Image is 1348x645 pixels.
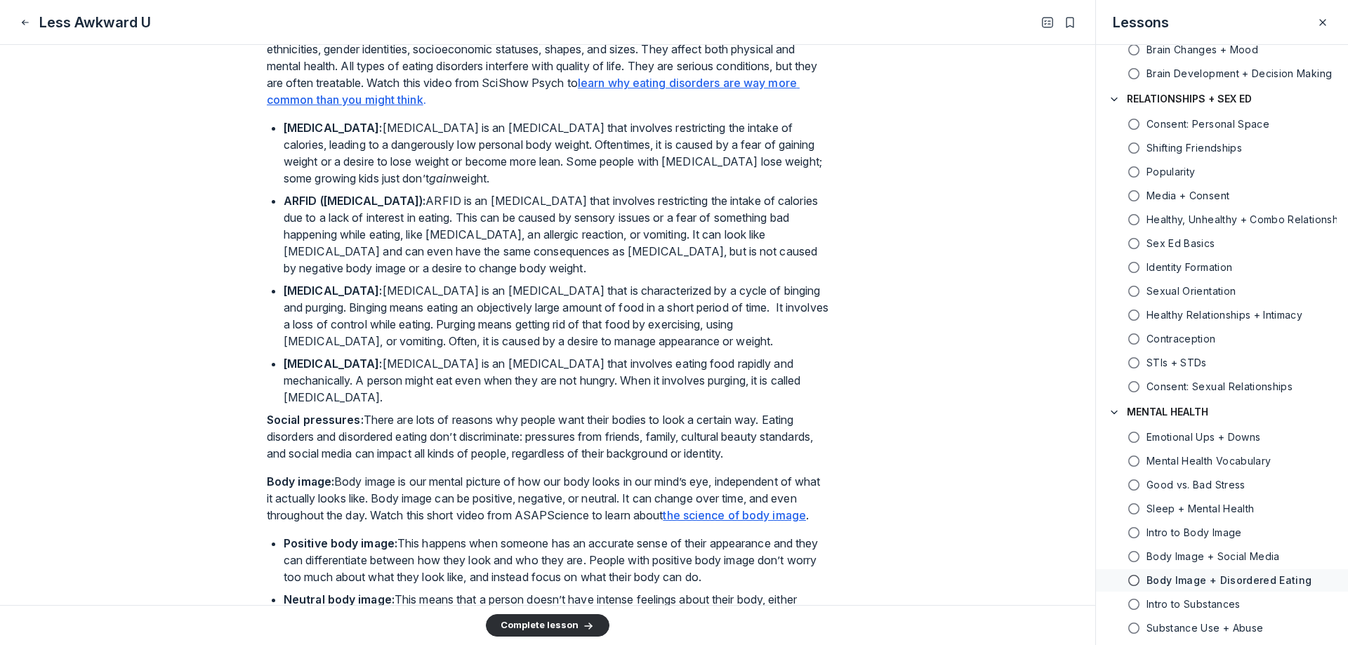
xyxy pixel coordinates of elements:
[663,508,806,522] a: the science of body image
[1147,308,1302,322] h5: Healthy Relationships + Intimacy
[1147,454,1271,468] h5: Mental Health Vocabulary
[1147,573,1312,587] h5: Body Image + Disordered Eating
[1147,67,1332,81] h5: Brain Development + Decision Making
[1096,185,1348,207] a: Media + Consent
[1314,14,1331,31] button: Close
[1147,380,1293,394] h5: Consent: Sexual Relationships
[1096,208,1348,231] a: Healthy, Unhealthy + Combo Relationships
[1096,256,1348,279] a: Identity Formation
[1096,161,1348,183] a: Popularity
[1127,92,1252,106] h4: RELATIONSHIPS + SEX ED
[1096,426,1348,448] a: Emotional Ups + Downs
[1147,165,1196,179] h5: Popularity
[267,413,364,427] strong: Social pressures:
[1096,498,1348,520] a: Sleep + Mental Health
[284,535,828,585] p: This happens when someone has an accurate sense of their appearance and they can differentiate be...
[1147,260,1232,274] h5: Identity Formation
[284,194,425,208] strong: ARFID ([MEDICAL_DATA]):
[267,474,334,488] strong: Body image:
[1147,141,1242,155] h5: Shifting Friendships
[1096,375,1348,398] a: Consent: Sexual Relationships
[1147,189,1229,203] h5: Media + Consent
[486,614,609,637] button: Complete lesson
[284,121,383,135] strong: [MEDICAL_DATA]:
[1096,328,1348,350] a: Contraception
[1096,304,1348,326] a: Healthy Relationships + Intimacy
[284,355,828,406] p: [MEDICAL_DATA] is an [MEDICAL_DATA] that involves eating food rapidly and mechanically. A person ...
[39,13,151,32] h1: Less Awkward U
[284,284,383,298] strong: [MEDICAL_DATA]:
[1096,521,1348,544] a: Intro to Body Image
[1147,117,1269,131] h5: Consent: Personal Space
[1147,621,1263,635] h5: Substance Use + Abuse
[1096,85,1348,113] button: RELATIONSHIPS + SEX ED
[1096,352,1348,374] a: STIs + STDs
[1147,502,1254,516] h5: Sleep + Mental Health
[284,536,397,550] strong: Positive body image:
[1039,14,1056,31] button: Open Table of contents
[1147,213,1337,227] h5: Healthy, Unhealthy + Combo Relationships
[1147,526,1242,540] h5: Intro to Body Image
[1147,430,1260,444] h5: Emotional Ups + Downs
[1147,550,1280,564] h5: Body Image + Social Media
[1147,478,1245,492] h5: Good vs. Bad Stress
[284,592,395,606] strong: Neutral body image:
[1096,450,1348,472] a: Mental Health Vocabulary
[1096,593,1348,616] a: Intro to Substances
[1096,137,1348,159] a: Shifting Friendships
[1147,332,1216,346] h5: Contraception
[284,119,828,187] p: [MEDICAL_DATA] is an [MEDICAL_DATA] that involves restricting the intake of calories, leading to ...
[429,171,452,185] em: gain
[1096,398,1348,426] button: MENTAL HEALTH
[1096,617,1348,639] a: Substance Use + Abuse
[1096,569,1348,592] a: Body Image + Disordered Eating
[284,357,383,371] strong: [MEDICAL_DATA]:
[1096,113,1348,135] a: Consent: Personal Space
[284,282,828,350] p: [MEDICAL_DATA] is an [MEDICAL_DATA] that is characterized by a cycle of binging and purging. Bing...
[267,7,828,108] p: Eating disorders are serious, life-altering illnesses characterized by a range of harmful eating ...
[1147,284,1236,298] h5: Sexual Orientation
[1147,43,1258,57] h5: Brain Changes + Mood
[1147,597,1241,611] h5: Intro to Substances
[1062,14,1078,31] button: Bookmarks
[1096,545,1348,568] a: Body Image + Social Media
[284,192,828,277] p: ARFID is an [MEDICAL_DATA] that involves restricting the intake of calories due to a lack of inte...
[1127,405,1208,419] h4: MENTAL HEALTH
[1096,232,1348,255] a: Sex Ed Basics
[1096,474,1348,496] a: Good vs. Bad Stress
[1096,39,1348,61] a: Brain Changes + Mood
[17,14,34,31] button: Close
[1113,13,1169,32] h3: Lessons
[1096,62,1348,85] a: Brain Development + Decision Making
[1147,237,1215,251] h5: Sex Ed Basics
[267,473,828,524] p: Body image is our mental picture of how our body looks in our mind’s eye, independent of what it ...
[1096,280,1348,302] a: Sexual Orientation
[267,411,828,462] p: There are lots of reasons why people want their bodies to look a certain way. Eating disorders an...
[1147,356,1207,370] h5: STIs + STDs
